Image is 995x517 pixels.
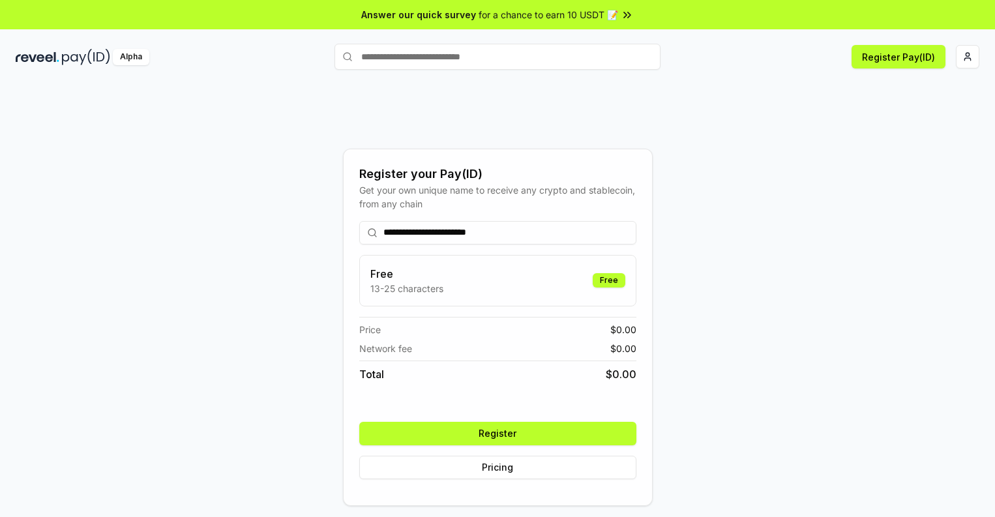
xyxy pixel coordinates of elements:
[610,323,636,336] span: $ 0.00
[359,422,636,445] button: Register
[113,49,149,65] div: Alpha
[16,49,59,65] img: reveel_dark
[359,183,636,211] div: Get your own unique name to receive any crypto and stablecoin, from any chain
[593,273,625,288] div: Free
[370,282,443,295] p: 13-25 characters
[370,266,443,282] h3: Free
[359,456,636,479] button: Pricing
[606,366,636,382] span: $ 0.00
[361,8,476,22] span: Answer our quick survey
[479,8,618,22] span: for a chance to earn 10 USDT 📝
[62,49,110,65] img: pay_id
[359,323,381,336] span: Price
[359,366,384,382] span: Total
[359,165,636,183] div: Register your Pay(ID)
[359,342,412,355] span: Network fee
[852,45,945,68] button: Register Pay(ID)
[610,342,636,355] span: $ 0.00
